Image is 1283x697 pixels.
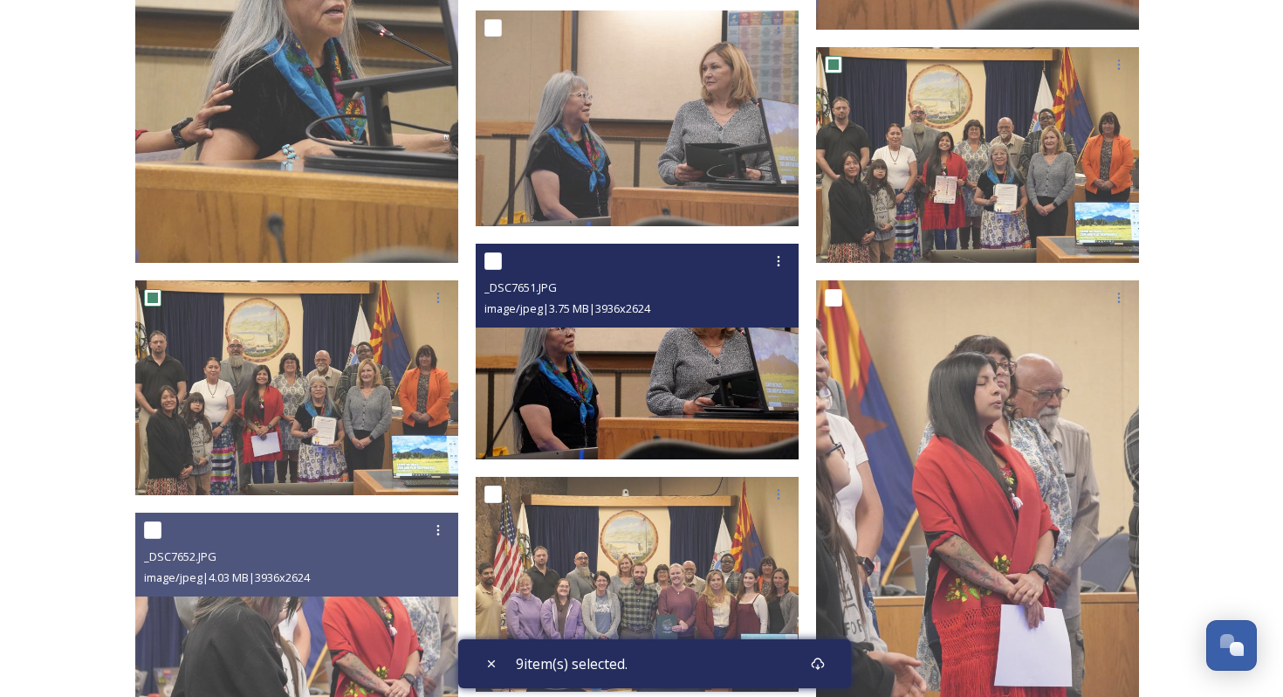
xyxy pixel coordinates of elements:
[476,477,799,693] img: _DSC7643.JPG
[1206,620,1257,671] button: Open Chat
[816,47,1139,263] img: _DSC7669.JPG
[516,653,628,674] span: 9 item(s) selected.
[484,300,650,316] span: image/jpeg | 3.75 MB | 3936 x 2624
[476,10,799,226] img: _DSC7659.JPG
[144,549,216,564] span: _DSC7652.JPG
[135,280,458,496] img: _DSC7666.JPG
[144,569,310,585] span: image/jpeg | 4.03 MB | 3936 x 2624
[476,244,799,459] img: _DSC7651.JPG
[484,279,557,295] span: _DSC7651.JPG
